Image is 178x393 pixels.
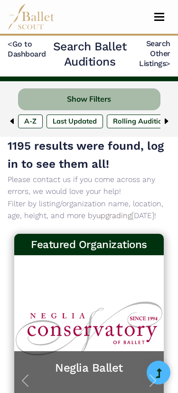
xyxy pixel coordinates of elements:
a: Neglia Ballet [24,361,155,375]
a: <Go to Dashboard [8,39,46,58]
a: upgrading [96,211,131,220]
h2: Search Ballet Auditions [46,39,134,69]
code: > [166,58,170,68]
label: A-Z [18,115,43,128]
label: Rolling Auditions [107,115,176,128]
button: Toggle navigation [148,12,170,21]
a: Search Other Listings> [139,39,170,68]
button: Show Filters [18,88,160,111]
p: Please contact us if you come across any errors, we would love your help! [8,173,170,198]
p: Filter by listing/organization name, location, age, height, and more by [DATE]! [8,198,170,222]
label: Last Updated [47,115,103,128]
h3: Featured Organizations [22,238,157,251]
span: 1195 results were found, log in to see them all! [8,139,164,171]
code: < [8,39,12,48]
